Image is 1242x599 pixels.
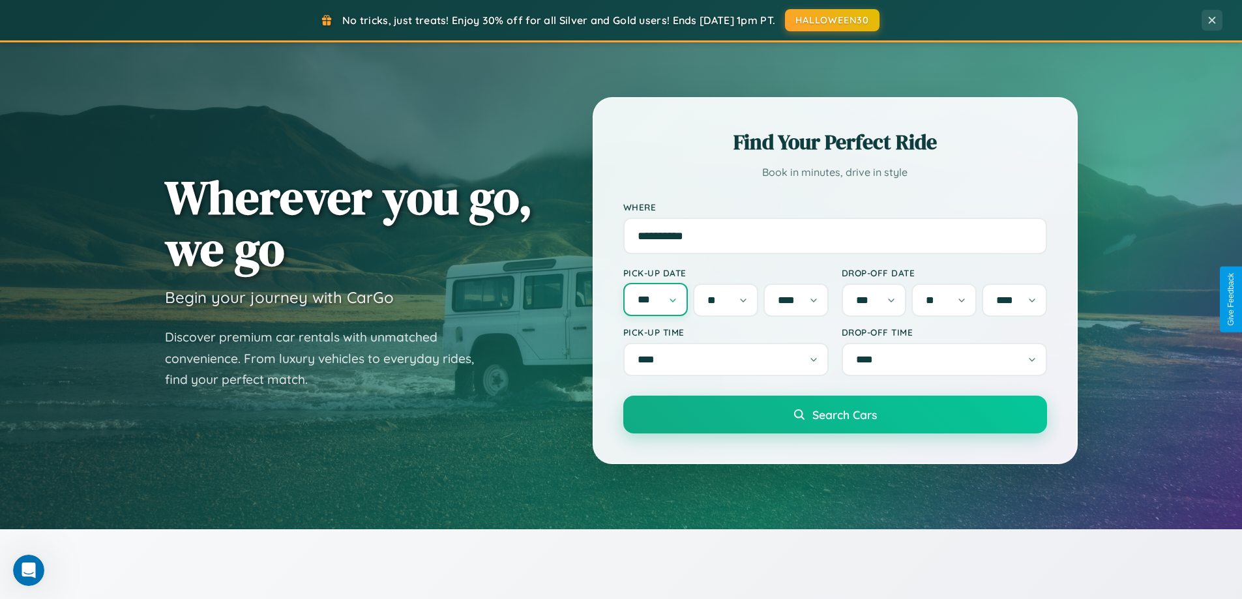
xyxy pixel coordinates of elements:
[165,287,394,307] h3: Begin your journey with CarGo
[342,14,775,27] span: No tricks, just treats! Enjoy 30% off for all Silver and Gold users! Ends [DATE] 1pm PT.
[842,327,1047,338] label: Drop-off Time
[13,555,44,586] iframe: Intercom live chat
[785,9,880,31] button: HALLOWEEN30
[623,128,1047,156] h2: Find Your Perfect Ride
[842,267,1047,278] label: Drop-off Date
[165,327,491,390] p: Discover premium car rentals with unmatched convenience. From luxury vehicles to everyday rides, ...
[623,267,829,278] label: Pick-up Date
[812,407,877,422] span: Search Cars
[165,171,533,274] h1: Wherever you go, we go
[623,327,829,338] label: Pick-up Time
[1226,273,1235,326] div: Give Feedback
[623,163,1047,182] p: Book in minutes, drive in style
[623,201,1047,212] label: Where
[623,396,1047,433] button: Search Cars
